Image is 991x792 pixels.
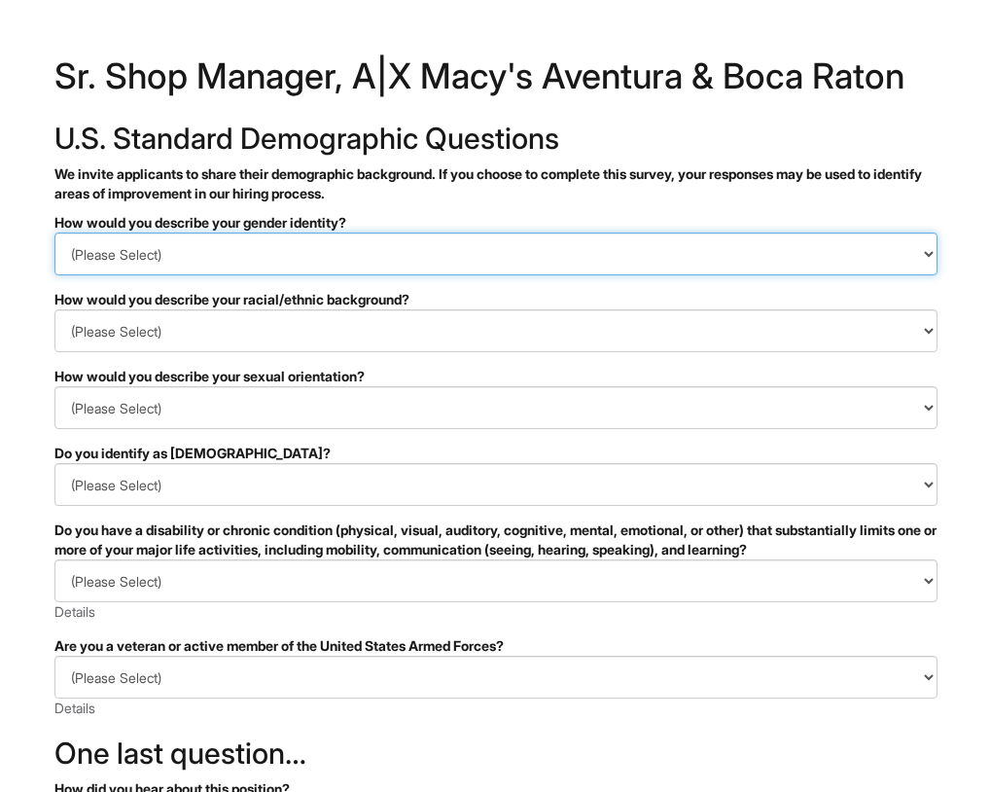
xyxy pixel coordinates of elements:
a: Details [54,700,95,716]
select: Do you identify as transgender? [54,463,938,506]
div: Are you a veteran or active member of the United States Armed Forces? [54,636,938,656]
div: How would you describe your gender identity? [54,213,938,233]
p: We invite applicants to share their demographic background. If you choose to complete this survey... [54,164,938,203]
h2: U.S. Standard Demographic Questions [54,123,938,155]
a: Details [54,603,95,620]
div: Do you identify as [DEMOGRAPHIC_DATA]? [54,444,938,463]
select: Are you a veteran or active member of the United States Armed Forces? [54,656,938,699]
select: How would you describe your sexual orientation? [54,386,938,429]
h1: Sr. Shop Manager, A|X Macy's Aventura & Boca Raton [54,58,938,103]
div: How would you describe your racial/ethnic background? [54,290,938,309]
h2: One last question… [54,738,938,770]
div: How would you describe your sexual orientation? [54,367,938,386]
select: Do you have a disability or chronic condition (physical, visual, auditory, cognitive, mental, emo... [54,559,938,602]
select: How would you describe your gender identity? [54,233,938,275]
select: How would you describe your racial/ethnic background? [54,309,938,352]
div: Do you have a disability or chronic condition (physical, visual, auditory, cognitive, mental, emo... [54,521,938,559]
